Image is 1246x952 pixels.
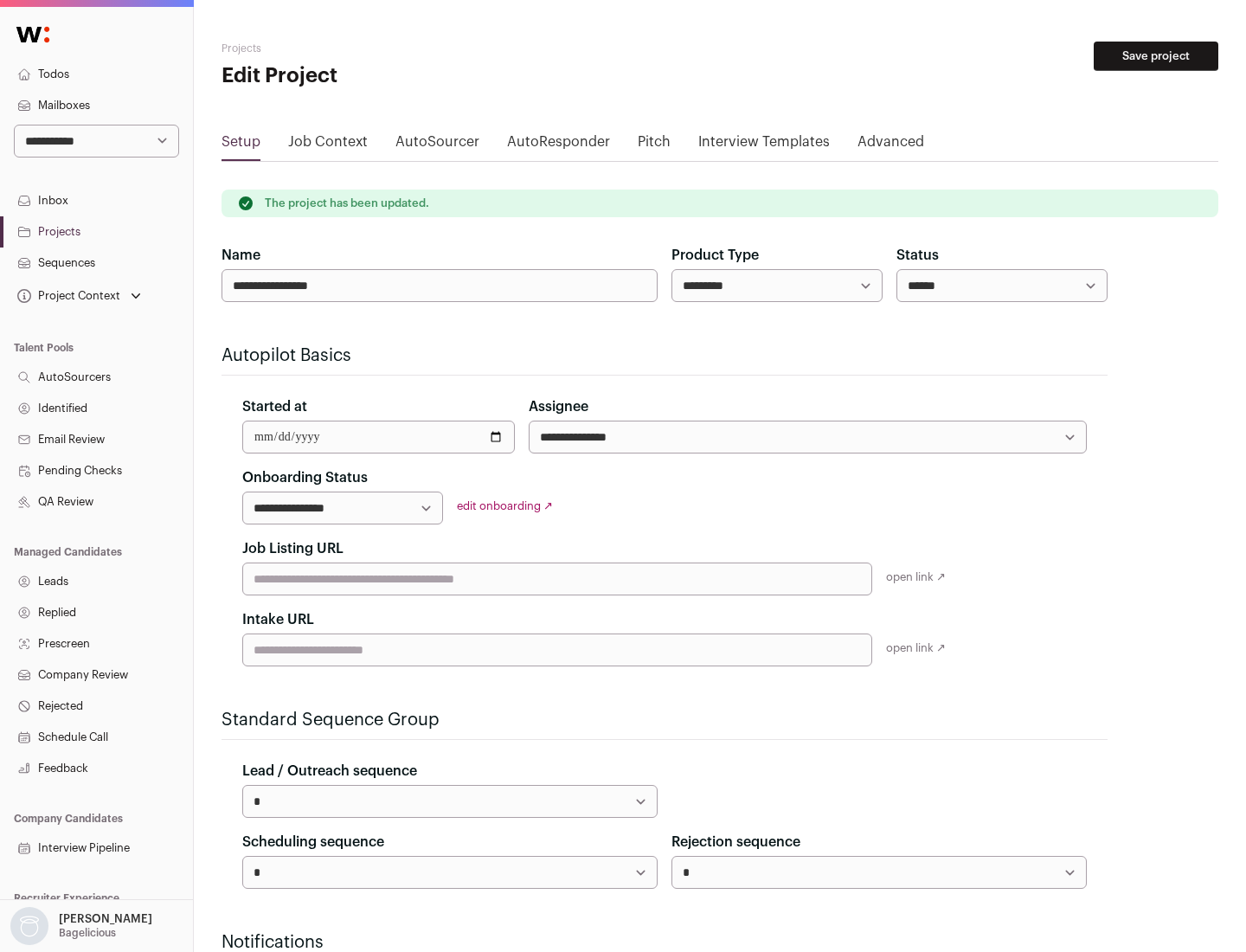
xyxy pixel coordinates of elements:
label: Name [222,245,260,266]
label: Job Listing URL [242,538,344,559]
label: Rejection sequence [671,832,800,852]
button: Open dropdown [7,907,156,945]
a: Interview Templates [698,132,830,159]
p: [PERSON_NAME] [59,912,152,926]
label: Assignee [529,396,588,417]
label: Started at [242,396,307,417]
h1: Edit Project [222,62,554,90]
a: AutoSourcer [395,132,479,159]
label: Onboarding Status [242,467,368,488]
button: Open dropdown [14,284,145,308]
button: Save project [1094,42,1218,71]
p: Bagelicious [59,926,116,940]
img: Wellfound [7,17,59,52]
label: Scheduling sequence [242,832,384,852]
a: Pitch [638,132,671,159]
h2: Standard Sequence Group [222,708,1108,732]
label: Status [896,245,939,266]
h2: Autopilot Basics [222,344,1108,368]
label: Lead / Outreach sequence [242,761,417,782]
div: Project Context [14,289,120,303]
a: edit onboarding ↗ [457,500,553,511]
img: nopic.png [10,907,48,945]
a: Setup [222,132,260,159]
a: Job Context [288,132,368,159]
a: AutoResponder [507,132,610,159]
label: Intake URL [242,609,314,630]
label: Product Type [671,245,759,266]
a: Advanced [857,132,924,159]
p: The project has been updated. [265,196,429,210]
h2: Projects [222,42,554,55]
